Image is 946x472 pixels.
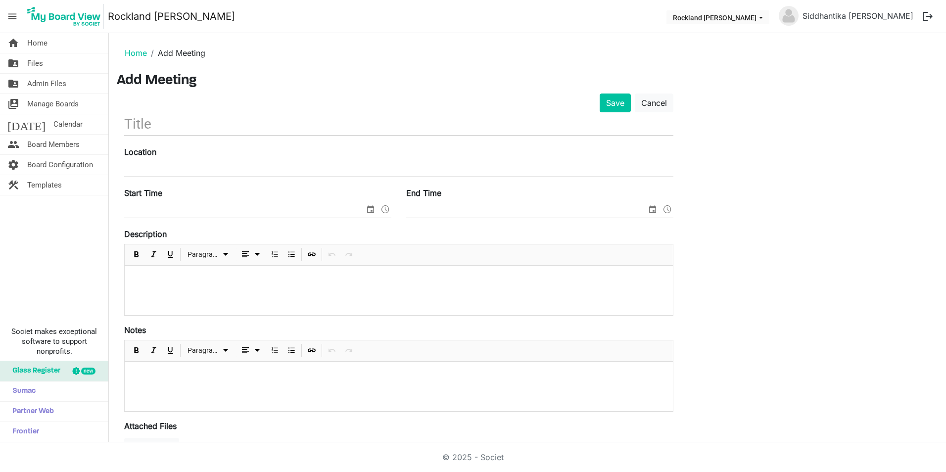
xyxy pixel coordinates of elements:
[145,244,162,265] div: Italic
[236,248,265,261] button: dropdownbutton
[182,340,235,361] div: Formats
[779,6,799,26] img: no-profile-picture.svg
[3,7,22,26] span: menu
[27,155,93,175] span: Board Configuration
[184,344,233,357] button: Paragraph dropdownbutton
[128,340,145,361] div: Bold
[182,244,235,265] div: Formats
[600,94,631,112] button: Save
[266,244,283,265] div: Numbered List
[7,402,54,422] span: Partner Web
[130,248,143,261] button: Bold
[917,6,938,27] button: logout
[124,187,162,199] label: Start Time
[305,344,319,357] button: Insert Link
[235,340,267,361] div: Alignments
[236,344,265,357] button: dropdownbutton
[303,340,320,361] div: Insert Link
[27,175,62,195] span: Templates
[124,438,179,457] button: Select Files
[7,422,39,442] span: Frontier
[27,135,80,154] span: Board Members
[365,203,377,216] span: select
[162,340,179,361] div: Underline
[7,175,19,195] span: construction
[283,244,300,265] div: Bulleted List
[81,368,95,375] div: new
[235,244,267,265] div: Alignments
[303,244,320,265] div: Insert Link
[164,248,177,261] button: Underline
[124,420,177,432] label: Attached Files
[124,228,167,240] label: Description
[147,47,205,59] li: Add Meeting
[125,48,147,58] a: Home
[128,244,145,265] div: Bold
[188,248,220,261] span: Paragraph
[7,361,60,381] span: Glass Register
[117,73,938,90] h3: Add Meeting
[442,452,504,462] a: © 2025 - Societ
[635,94,673,112] a: Cancel
[406,187,441,199] label: End Time
[124,146,156,158] label: Location
[7,94,19,114] span: switch_account
[7,114,46,134] span: [DATE]
[27,94,79,114] span: Manage Boards
[124,112,673,136] input: Title
[666,10,769,24] button: Rockland IDA dropdownbutton
[164,344,177,357] button: Underline
[7,381,36,401] span: Sumac
[162,244,179,265] div: Underline
[647,203,659,216] span: select
[53,114,83,134] span: Calendar
[799,6,917,26] a: Siddhantika [PERSON_NAME]
[145,340,162,361] div: Italic
[7,33,19,53] span: home
[24,4,104,29] img: My Board View Logo
[7,135,19,154] span: people
[266,340,283,361] div: Numbered List
[147,248,160,261] button: Italic
[268,248,282,261] button: Numbered List
[27,74,66,94] span: Admin Files
[188,344,220,357] span: Paragraph
[285,248,298,261] button: Bulleted List
[124,324,146,336] label: Notes
[283,340,300,361] div: Bulleted List
[7,155,19,175] span: settings
[7,74,19,94] span: folder_shared
[7,53,19,73] span: folder_shared
[305,248,319,261] button: Insert Link
[130,344,143,357] button: Bold
[285,344,298,357] button: Bulleted List
[268,344,282,357] button: Numbered List
[147,344,160,357] button: Italic
[108,6,235,26] a: Rockland [PERSON_NAME]
[27,33,47,53] span: Home
[4,327,104,356] span: Societ makes exceptional software to support nonprofits.
[27,53,43,73] span: Files
[184,248,233,261] button: Paragraph dropdownbutton
[24,4,108,29] a: My Board View Logo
